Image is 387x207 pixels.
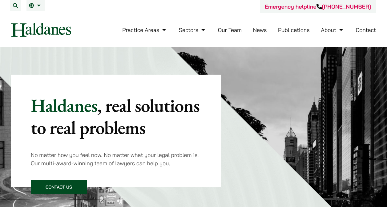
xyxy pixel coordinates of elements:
a: Emergency helpline[PHONE_NUMBER] [265,3,371,10]
a: Our Team [218,26,242,33]
a: Contact Us [31,180,87,194]
p: No matter how you feel now. No matter what your legal problem is. Our multi-award-winning team of... [31,151,201,167]
a: Sectors [179,26,207,33]
a: Contact [356,26,376,33]
a: Publications [278,26,310,33]
a: EN [29,3,42,8]
mark: , real solutions to real problems [31,93,200,139]
img: Logo of Haldanes [11,23,71,37]
a: Practice Areas [122,26,167,33]
a: News [253,26,267,33]
a: About [321,26,344,33]
p: Haldanes [31,94,201,139]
